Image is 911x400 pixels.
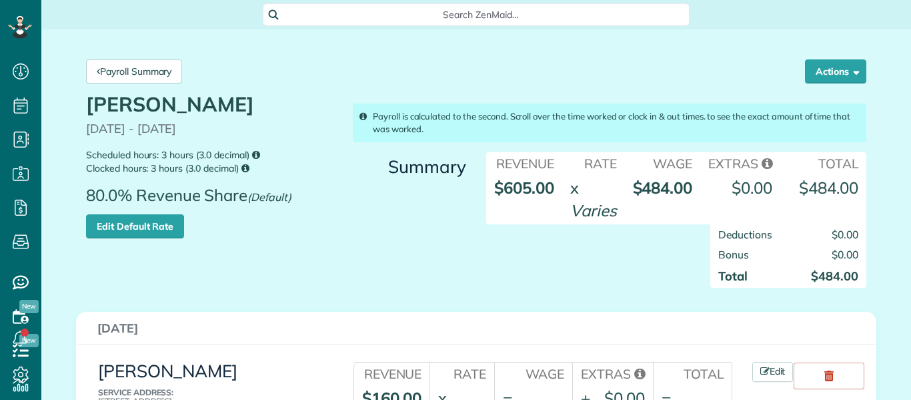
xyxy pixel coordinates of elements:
th: Extras [572,363,653,383]
div: x [570,176,579,199]
strong: $605.00 [494,178,554,198]
th: Total [780,152,866,173]
th: Rate [562,152,625,173]
strong: $484.00 [633,178,693,198]
h3: [DATE] [97,322,855,335]
a: Payroll Summary [86,59,182,83]
em: (Default) [247,190,291,204]
th: Wage [494,363,573,383]
span: Bonus [718,248,749,261]
a: [PERSON_NAME] [98,360,237,382]
b: Service Address: [98,387,173,397]
strong: $484.00 [799,178,858,198]
span: New [19,300,39,313]
th: Revenue [486,152,562,173]
span: $0.00 [832,228,858,241]
div: Payroll is calculated to the second. Scroll over the time worked or clock in & out times. to see ... [353,104,866,142]
th: Wage [625,152,701,173]
strong: $484.00 [811,268,858,284]
div: $0.00 [732,176,772,199]
h3: Summary [353,158,466,177]
th: Revenue [353,363,430,383]
small: Scheduled hours: 3 hours (3.0 decimal) Clocked hours: 3 hours (3.0 decimal) [86,148,338,176]
h1: [PERSON_NAME] [86,93,338,116]
em: Varies [570,200,617,220]
button: Actions [805,59,866,83]
th: Rate [429,363,494,383]
p: [DATE] - [DATE] [86,122,338,136]
th: Extras [700,152,780,173]
span: 80.0% Revenue Share [86,186,298,214]
span: Deductions [718,228,772,241]
strong: Total [718,268,748,284]
span: $0.00 [832,248,858,261]
a: Edit [752,362,794,382]
a: Edit Default Rate [86,214,184,238]
th: Total [653,363,732,383]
